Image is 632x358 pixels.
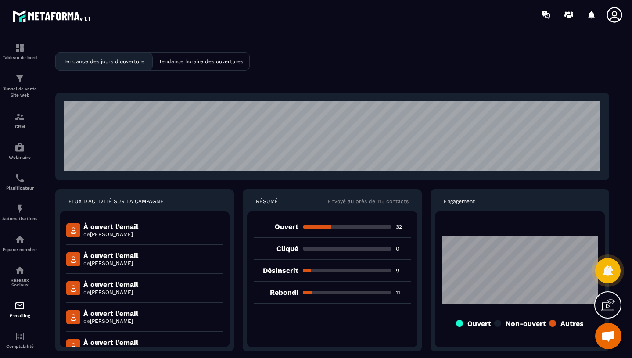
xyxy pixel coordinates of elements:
[256,198,278,205] p: RÉSUMÉ
[83,338,138,347] p: À ouvert l’email
[83,251,138,260] p: À ouvert l’email
[90,289,133,295] span: [PERSON_NAME]
[83,280,138,289] p: À ouvert l’email
[2,136,37,166] a: automationsautomationsWebinaire
[2,197,37,228] a: automationsautomationsAutomatisations
[14,234,25,245] img: automations
[2,294,37,325] a: emailemailE-mailing
[2,278,37,287] p: Réseaux Sociaux
[506,319,546,328] p: Non-ouvert
[2,186,37,190] p: Planificateur
[83,231,138,238] p: de
[83,309,138,318] p: À ouvert l’email
[90,260,133,266] span: [PERSON_NAME]
[83,347,138,354] p: de
[254,222,298,231] p: Ouvert
[83,318,138,325] p: de
[66,281,80,295] img: mail-detail-icon.f3b144a5.svg
[2,36,37,67] a: formationformationTableau de bord
[2,325,37,355] a: accountantaccountantComptabilité
[14,73,25,84] img: formation
[14,173,25,183] img: scheduler
[2,105,37,136] a: formationformationCRM
[2,155,37,160] p: Webinaire
[595,323,621,349] div: Ouvrir le chat
[467,319,491,328] p: Ouvert
[90,318,133,324] span: [PERSON_NAME]
[2,344,37,349] p: Comptabilité
[444,198,475,205] p: Engagement
[2,247,37,252] p: Espace membre
[396,245,411,252] p: 0
[396,267,411,274] p: 9
[68,198,164,205] p: FLUX D'ACTIVITÉ SUR LA CAMPAGNE
[14,265,25,276] img: social-network
[2,313,37,318] p: E-mailing
[12,8,91,24] img: logo
[396,223,411,230] p: 32
[14,43,25,53] img: formation
[66,223,80,237] img: mail-detail-icon.f3b144a5.svg
[254,288,298,297] p: Rebondi
[2,258,37,294] a: social-networksocial-networkRéseaux Sociaux
[14,204,25,214] img: automations
[328,198,409,205] p: Envoyé au près de 115 contacts
[254,244,298,253] p: Cliqué
[2,67,37,105] a: formationformationTunnel de vente Site web
[2,216,37,221] p: Automatisations
[83,260,138,267] p: de
[2,228,37,258] a: automationsautomationsEspace membre
[254,266,298,275] p: Désinscrit
[66,339,80,353] img: mail-detail-icon.f3b144a5.svg
[14,331,25,342] img: accountant
[66,252,80,266] img: mail-detail-icon.f3b144a5.svg
[14,142,25,153] img: automations
[14,111,25,122] img: formation
[560,319,584,328] p: Autres
[83,222,138,231] p: À ouvert l’email
[90,231,133,237] span: [PERSON_NAME]
[66,310,80,324] img: mail-detail-icon.f3b144a5.svg
[2,86,37,98] p: Tunnel de vente Site web
[396,289,411,296] p: 11
[14,301,25,311] img: email
[2,166,37,197] a: schedulerschedulerPlanificateur
[83,289,138,296] p: de
[2,55,37,60] p: Tableau de bord
[159,58,243,64] p: Tendance horaire des ouvertures
[2,124,37,129] p: CRM
[64,58,144,64] p: Tendance des jours d'ouverture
